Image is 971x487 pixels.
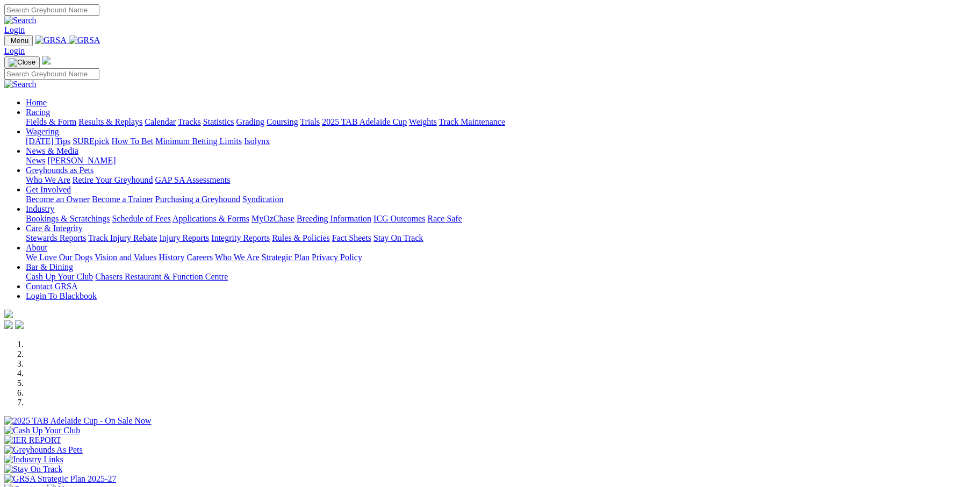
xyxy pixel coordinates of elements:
span: Menu [11,37,28,45]
a: Results & Replays [78,117,142,126]
button: Toggle navigation [4,35,33,46]
a: Purchasing a Greyhound [155,195,240,204]
a: Contact GRSA [26,282,77,291]
a: How To Bet [112,137,154,146]
img: GRSA [35,35,67,45]
a: Login To Blackbook [26,291,97,300]
a: Bar & Dining [26,262,73,271]
a: Coursing [267,117,298,126]
a: History [159,253,184,262]
a: News & Media [26,146,78,155]
a: Become an Owner [26,195,90,204]
img: Industry Links [4,455,63,464]
img: twitter.svg [15,320,24,329]
a: Breeding Information [297,214,371,223]
input: Search [4,4,99,16]
img: Search [4,16,37,25]
div: About [26,253,967,262]
a: Home [26,98,47,107]
img: Search [4,80,37,89]
a: Grading [236,117,264,126]
img: facebook.svg [4,320,13,329]
button: Toggle navigation [4,56,40,68]
img: Close [9,58,35,67]
a: Who We Are [215,253,260,262]
a: Fields & Form [26,117,76,126]
img: IER REPORT [4,435,61,445]
a: Wagering [26,127,59,136]
a: Vision and Values [95,253,156,262]
img: Cash Up Your Club [4,426,80,435]
a: Racing [26,108,50,117]
a: Tracks [178,117,201,126]
img: GRSA Strategic Plan 2025-27 [4,474,116,484]
div: Greyhounds as Pets [26,175,967,185]
a: Rules & Policies [272,233,330,242]
div: Industry [26,214,967,224]
a: Fact Sheets [332,233,371,242]
a: Get Involved [26,185,71,194]
a: 2025 TAB Adelaide Cup [322,117,407,126]
a: Track Injury Rebate [88,233,157,242]
a: We Love Our Dogs [26,253,92,262]
a: Applications & Forms [172,214,249,223]
a: SUREpick [73,137,109,146]
a: Login [4,46,25,55]
div: Care & Integrity [26,233,967,243]
a: Careers [186,253,213,262]
img: Greyhounds As Pets [4,445,83,455]
a: Who We Are [26,175,70,184]
img: GRSA [69,35,100,45]
a: Greyhounds as Pets [26,166,93,175]
a: Stewards Reports [26,233,86,242]
a: Login [4,25,25,34]
a: Privacy Policy [312,253,362,262]
a: News [26,156,45,165]
a: Calendar [145,117,176,126]
a: Chasers Restaurant & Function Centre [95,272,228,281]
div: Bar & Dining [26,272,967,282]
a: Industry [26,204,54,213]
div: Wagering [26,137,967,146]
a: Retire Your Greyhound [73,175,153,184]
a: GAP SA Assessments [155,175,231,184]
a: Isolynx [244,137,270,146]
a: Syndication [242,195,283,204]
a: Schedule of Fees [112,214,170,223]
img: 2025 TAB Adelaide Cup - On Sale Now [4,416,152,426]
a: Injury Reports [159,233,209,242]
a: Trials [300,117,320,126]
a: Track Maintenance [439,117,505,126]
img: Stay On Track [4,464,62,474]
input: Search [4,68,99,80]
a: ICG Outcomes [373,214,425,223]
div: Racing [26,117,967,127]
a: Strategic Plan [262,253,310,262]
a: Care & Integrity [26,224,83,233]
a: Race Safe [427,214,462,223]
a: Minimum Betting Limits [155,137,242,146]
a: About [26,243,47,252]
a: Statistics [203,117,234,126]
a: Become a Trainer [92,195,153,204]
a: MyOzChase [251,214,294,223]
a: [PERSON_NAME] [47,156,116,165]
div: News & Media [26,156,967,166]
a: Integrity Reports [211,233,270,242]
a: Weights [409,117,437,126]
div: Get Involved [26,195,967,204]
a: Cash Up Your Club [26,272,93,281]
a: [DATE] Tips [26,137,70,146]
a: Bookings & Scratchings [26,214,110,223]
img: logo-grsa-white.png [4,310,13,318]
a: Stay On Track [373,233,423,242]
img: logo-grsa-white.png [42,56,51,65]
